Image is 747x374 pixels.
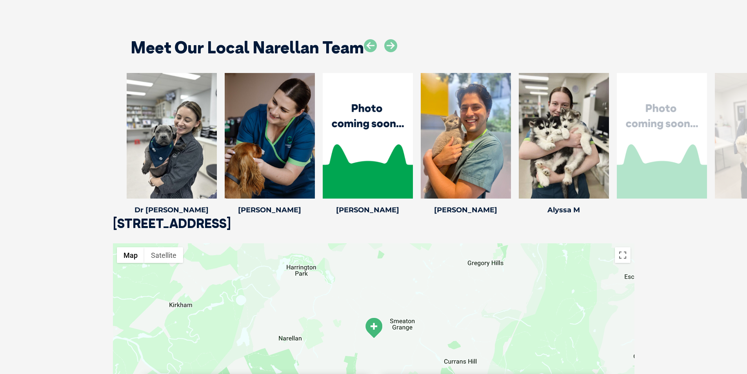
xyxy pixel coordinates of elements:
h4: [PERSON_NAME] [421,206,511,213]
button: Show street map [117,247,144,263]
h4: [PERSON_NAME] [323,206,413,213]
h2: Meet Our Local Narellan Team [131,39,364,56]
button: Toggle fullscreen view [615,247,631,263]
h4: [PERSON_NAME] [225,206,315,213]
button: Show satellite imagery [144,247,183,263]
h4: Dr [PERSON_NAME] [127,206,217,213]
h4: Alyssa M [519,206,609,213]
